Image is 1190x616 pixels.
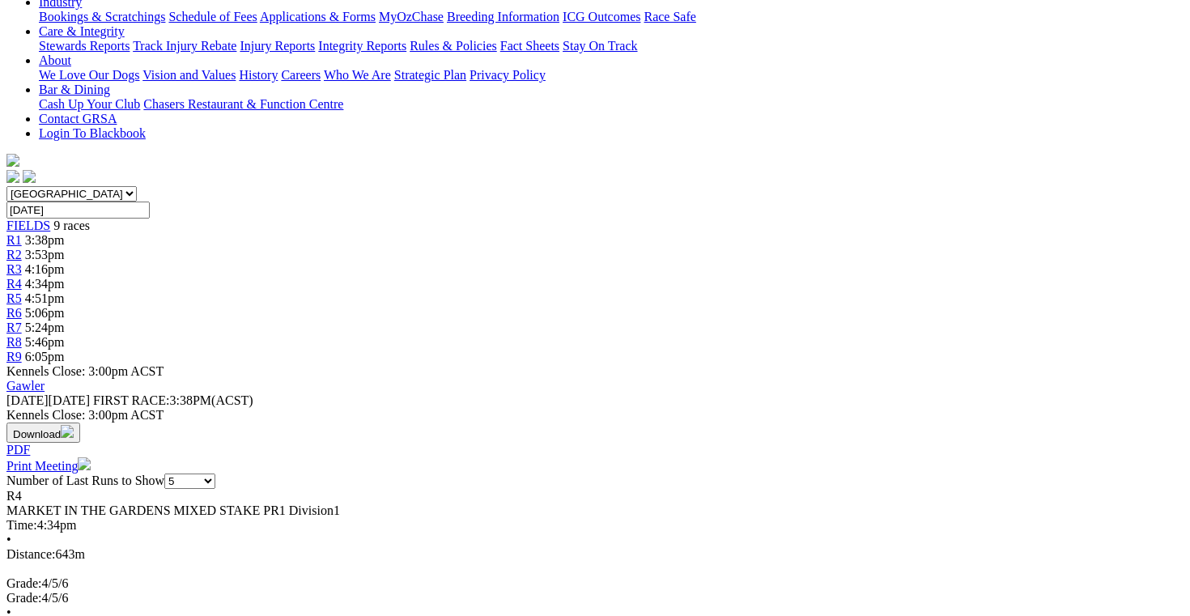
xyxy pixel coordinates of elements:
[6,443,1184,457] div: Download
[61,425,74,438] img: download.svg
[6,547,1184,562] div: 643m
[394,68,466,82] a: Strategic Plan
[410,39,497,53] a: Rules & Policies
[53,219,90,232] span: 9 races
[6,379,45,393] a: Gawler
[318,39,406,53] a: Integrity Reports
[6,219,50,232] a: FIELDS
[93,393,169,407] span: FIRST RACE:
[6,291,22,305] a: R5
[6,518,1184,533] div: 4:34pm
[39,97,1184,112] div: Bar & Dining
[281,68,321,82] a: Careers
[6,474,1184,489] div: Number of Last Runs to Show
[6,393,90,407] span: [DATE]
[168,10,257,23] a: Schedule of Fees
[6,533,11,546] span: •
[39,10,165,23] a: Bookings & Scratchings
[6,591,42,605] span: Grade:
[6,489,22,503] span: R4
[25,350,65,363] span: 6:05pm
[6,350,22,363] a: R9
[39,112,117,125] a: Contact GRSA
[25,306,65,320] span: 5:06pm
[644,10,695,23] a: Race Safe
[6,503,1184,518] div: MARKET IN THE GARDENS MIXED STAKE PR1 Division1
[93,393,253,407] span: 3:38PM(ACST)
[25,335,65,349] span: 5:46pm
[6,202,150,219] input: Select date
[6,233,22,247] a: R1
[39,68,1184,83] div: About
[6,364,164,378] span: Kennels Close: 3:00pm ACST
[39,126,146,140] a: Login To Blackbook
[239,68,278,82] a: History
[39,83,110,96] a: Bar & Dining
[39,53,71,67] a: About
[379,10,444,23] a: MyOzChase
[6,248,22,261] a: R2
[39,39,1184,53] div: Care & Integrity
[6,423,80,443] button: Download
[6,443,30,457] a: PDF
[25,277,65,291] span: 4:34pm
[25,233,65,247] span: 3:38pm
[324,68,391,82] a: Who We Are
[6,518,37,532] span: Time:
[6,547,55,561] span: Distance:
[240,39,315,53] a: Injury Reports
[6,576,42,590] span: Grade:
[6,591,1184,605] div: 4/5/6
[25,248,65,261] span: 3:53pm
[143,97,343,111] a: Chasers Restaurant & Function Centre
[23,170,36,183] img: twitter.svg
[25,321,65,334] span: 5:24pm
[470,68,546,82] a: Privacy Policy
[6,321,22,334] a: R7
[447,10,559,23] a: Breeding Information
[6,262,22,276] a: R3
[25,262,65,276] span: 4:16pm
[6,393,49,407] span: [DATE]
[39,39,130,53] a: Stewards Reports
[6,335,22,349] a: R8
[260,10,376,23] a: Applications & Forms
[6,576,1184,591] div: 4/5/6
[133,39,236,53] a: Track Injury Rebate
[563,10,640,23] a: ICG Outcomes
[39,24,125,38] a: Care & Integrity
[39,97,140,111] a: Cash Up Your Club
[39,10,1184,24] div: Industry
[6,170,19,183] img: facebook.svg
[142,68,236,82] a: Vision and Values
[39,68,139,82] a: We Love Our Dogs
[563,39,637,53] a: Stay On Track
[25,291,65,305] span: 4:51pm
[6,154,19,167] img: logo-grsa-white.png
[6,408,1184,423] div: Kennels Close: 3:00pm ACST
[500,39,559,53] a: Fact Sheets
[6,459,91,473] a: Print Meeting
[6,306,22,320] a: R6
[78,457,91,470] img: printer.svg
[6,277,22,291] a: R4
